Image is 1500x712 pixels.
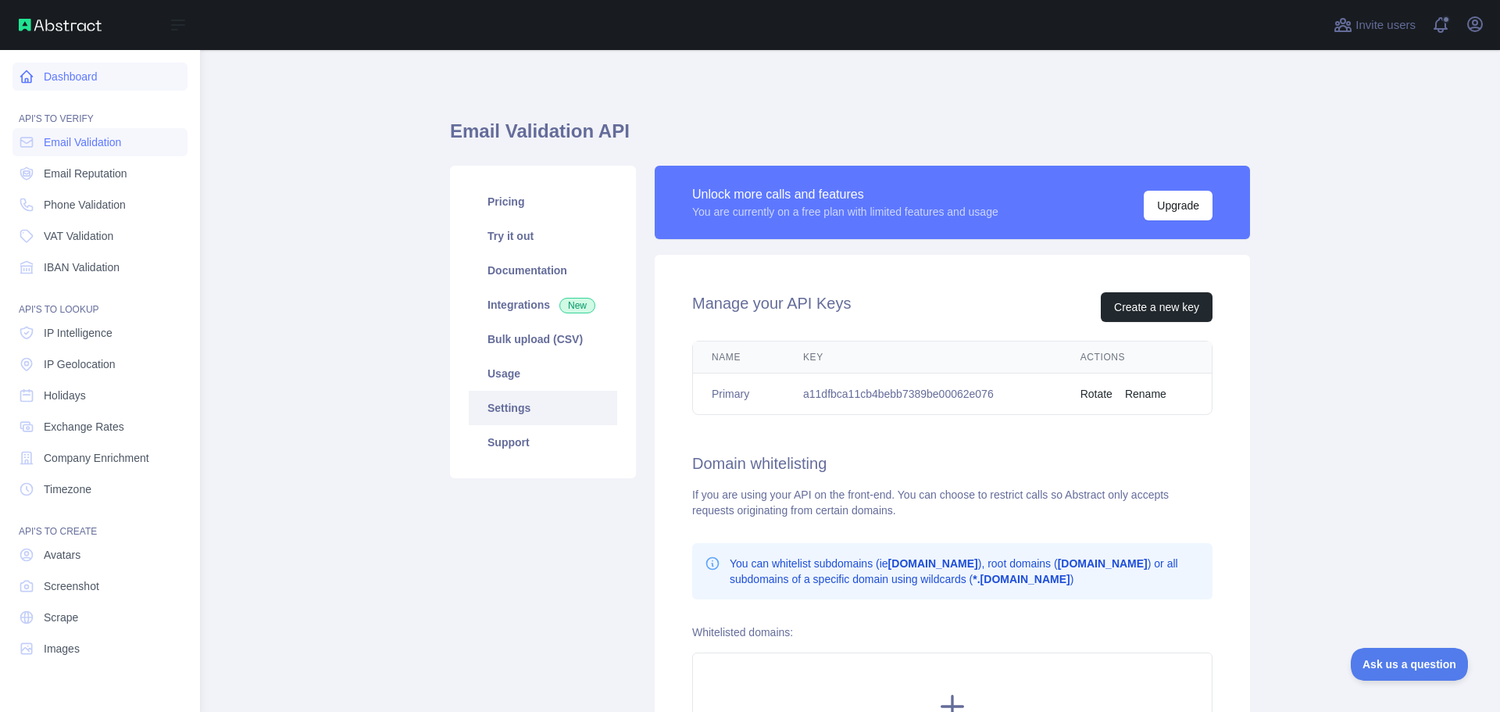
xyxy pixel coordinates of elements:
a: Timezone [12,475,187,503]
p: You can whitelist subdomains (ie ), root domains ( ) or all subdomains of a specific domain using... [730,556,1200,587]
div: If you are using your API on the front-end. You can choose to restrict calls so Abstract only acc... [692,487,1212,518]
b: *.[DOMAIN_NAME] [973,573,1070,585]
button: Create a new key [1101,292,1212,322]
a: Holidays [12,381,187,410]
a: Avatars [12,541,187,569]
th: Name [693,342,784,374]
h2: Manage your API Keys [692,292,851,322]
span: Invite users [1355,16,1416,34]
b: [DOMAIN_NAME] [1058,557,1148,570]
a: Integrations New [469,288,617,322]
a: Images [12,635,187,663]
a: Screenshot [12,572,187,600]
span: IP Geolocation [44,356,116,372]
span: IBAN Validation [44,259,120,275]
td: Primary [693,374,784,415]
button: Rename [1125,386,1166,402]
a: Email Validation [12,128,187,156]
a: IBAN Validation [12,253,187,281]
span: Company Enrichment [44,450,149,466]
th: Actions [1062,342,1212,374]
div: API'S TO CREATE [12,506,187,538]
a: IP Geolocation [12,350,187,378]
button: Upgrade [1144,191,1212,220]
span: Phone Validation [44,197,126,213]
a: Try it out [469,219,617,253]
span: Exchange Rates [44,419,124,435]
button: Invite users [1330,13,1419,38]
span: Holidays [44,388,86,403]
a: Usage [469,356,617,391]
span: Images [44,641,80,657]
h2: Domain whitelisting [692,453,1212,474]
a: Documentation [469,253,617,288]
b: [DOMAIN_NAME] [888,557,978,570]
div: API'S TO VERIFY [12,94,187,125]
span: Avatars [44,547,80,563]
button: Rotate [1080,386,1112,402]
iframe: Toggle Customer Support [1351,648,1469,681]
th: Key [784,342,1062,374]
a: Email Reputation [12,159,187,188]
a: Exchange Rates [12,413,187,441]
span: VAT Validation [44,228,113,244]
span: Scrape [44,610,78,625]
a: Phone Validation [12,191,187,219]
div: Unlock more calls and features [692,185,998,204]
td: a11dfbca11cb4bebb7389be00062e076 [784,374,1062,415]
a: VAT Validation [12,222,187,250]
a: Bulk upload (CSV) [469,322,617,356]
a: Settings [469,391,617,425]
a: IP Intelligence [12,319,187,347]
a: Company Enrichment [12,444,187,472]
div: API'S TO LOOKUP [12,284,187,316]
span: IP Intelligence [44,325,112,341]
span: Email Validation [44,134,121,150]
a: Dashboard [12,63,187,91]
span: Timezone [44,481,91,497]
span: Screenshot [44,578,99,594]
span: Email Reputation [44,166,127,181]
h1: Email Validation API [450,119,1250,156]
span: New [559,298,595,313]
div: You are currently on a free plan with limited features and usage [692,204,998,220]
a: Scrape [12,603,187,631]
label: Whitelisted domains: [692,626,793,639]
a: Pricing [469,184,617,219]
a: Support [469,425,617,460]
img: Abstract API [19,19,102,31]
